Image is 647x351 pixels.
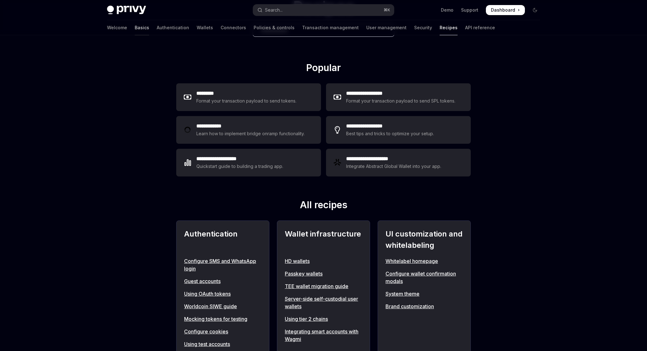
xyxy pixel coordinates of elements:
[385,303,463,310] a: Brand customization
[486,5,525,15] a: Dashboard
[441,7,453,13] a: Demo
[196,97,297,105] div: Format your transaction payload to send tokens.
[157,20,189,35] a: Authentication
[196,130,307,137] div: Learn how to implement bridge onramp functionality.
[176,83,321,111] a: **** ****Format your transaction payload to send tokens.
[491,7,515,13] span: Dashboard
[176,116,321,144] a: **** **** ***Learn how to implement bridge onramp functionality.
[176,62,471,76] h2: Popular
[184,290,262,298] a: Using OAuth tokens
[285,295,362,310] a: Server-side self-custodial user wallets
[285,328,362,343] a: Integrating smart accounts with Wagmi
[385,290,463,298] a: System theme
[184,340,262,348] a: Using test accounts
[346,163,442,170] div: Integrate Abstract Global Wallet into your app.
[414,20,432,35] a: Security
[346,97,456,105] div: Format your transaction payload to send SPL tokens.
[385,228,463,251] h2: UI customization and whitelabeling
[184,277,262,285] a: Guest accounts
[253,4,394,16] button: Open search
[184,257,262,272] a: Configure SMS and WhatsApp login
[107,20,127,35] a: Welcome
[465,20,495,35] a: API reference
[302,20,359,35] a: Transaction management
[285,315,362,323] a: Using tier 2 chains
[176,199,471,213] h2: All recipes
[366,20,407,35] a: User management
[346,130,435,137] div: Best tips and tricks to optimize your setup.
[107,6,146,14] img: dark logo
[285,270,362,277] a: Passkey wallets
[184,303,262,310] a: Worldcoin SIWE guide
[197,20,213,35] a: Wallets
[221,20,246,35] a: Connectors
[530,5,540,15] button: Toggle dark mode
[184,315,262,323] a: Mocking tokens for testing
[265,6,283,14] div: Search...
[254,20,295,35] a: Policies & controls
[461,7,478,13] a: Support
[385,257,463,265] a: Whitelabel homepage
[285,257,362,265] a: HD wallets
[285,282,362,290] a: TEE wallet migration guide
[385,270,463,285] a: Configure wallet confirmation modals
[384,8,390,13] span: ⌘ K
[440,20,458,35] a: Recipes
[184,328,262,335] a: Configure cookies
[184,228,262,251] h2: Authentication
[196,163,284,170] div: Quickstart guide to building a trading app.
[135,20,149,35] a: Basics
[285,228,362,251] h2: Wallet infrastructure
